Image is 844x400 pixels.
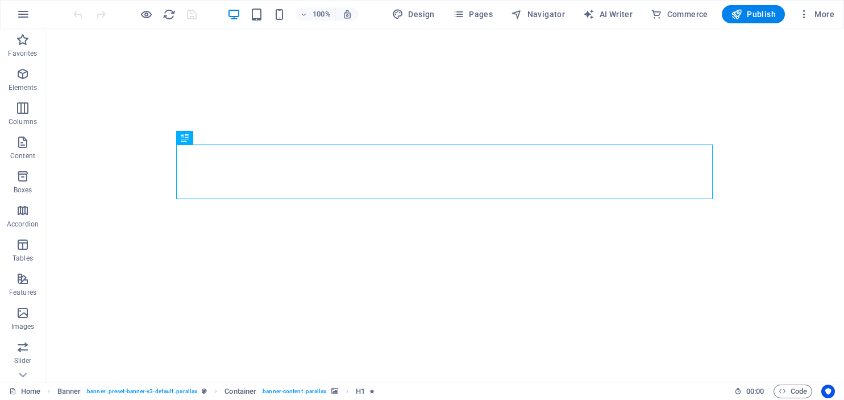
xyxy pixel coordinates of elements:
[163,8,176,21] i: Reload page
[9,385,40,398] a: Click to cancel selection. Double-click to open Pages
[162,7,176,21] button: reload
[392,9,435,20] span: Design
[754,387,756,395] span: :
[261,385,326,398] span: . banner-content .parallax
[794,5,839,23] button: More
[139,7,153,21] button: Click here to leave preview mode and continue editing
[746,385,764,398] span: 00 00
[224,385,256,398] span: Click to select. Double-click to edit
[583,9,633,20] span: AI Writer
[511,9,565,20] span: Navigator
[202,388,207,394] i: This element is a customizable preset
[9,288,36,297] p: Features
[85,385,197,398] span: . banner .preset-banner-v3-default .parallax
[296,7,336,21] button: 100%
[7,220,39,229] p: Accordion
[651,9,708,20] span: Commerce
[331,388,338,394] i: This element contains a background
[9,117,37,126] p: Columns
[356,385,365,398] span: Click to select. Double-click to edit
[388,5,439,23] button: Design
[9,83,38,92] p: Elements
[10,151,35,160] p: Content
[453,9,493,20] span: Pages
[14,185,32,195] p: Boxes
[799,9,834,20] span: More
[734,385,764,398] h6: Session time
[388,5,439,23] div: Design (Ctrl+Alt+Y)
[821,385,835,398] button: Usercentrics
[779,385,807,398] span: Code
[14,356,32,365] p: Slider
[722,5,785,23] button: Publish
[579,5,637,23] button: AI Writer
[8,49,37,58] p: Favorites
[369,388,375,394] i: Element contains an animation
[313,7,331,21] h6: 100%
[13,254,33,263] p: Tables
[506,5,569,23] button: Navigator
[731,9,776,20] span: Publish
[11,322,35,331] p: Images
[774,385,812,398] button: Code
[57,385,81,398] span: Click to select. Double-click to edit
[342,9,352,19] i: On resize automatically adjust zoom level to fit chosen device.
[646,5,713,23] button: Commerce
[448,5,497,23] button: Pages
[57,385,375,398] nav: breadcrumb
